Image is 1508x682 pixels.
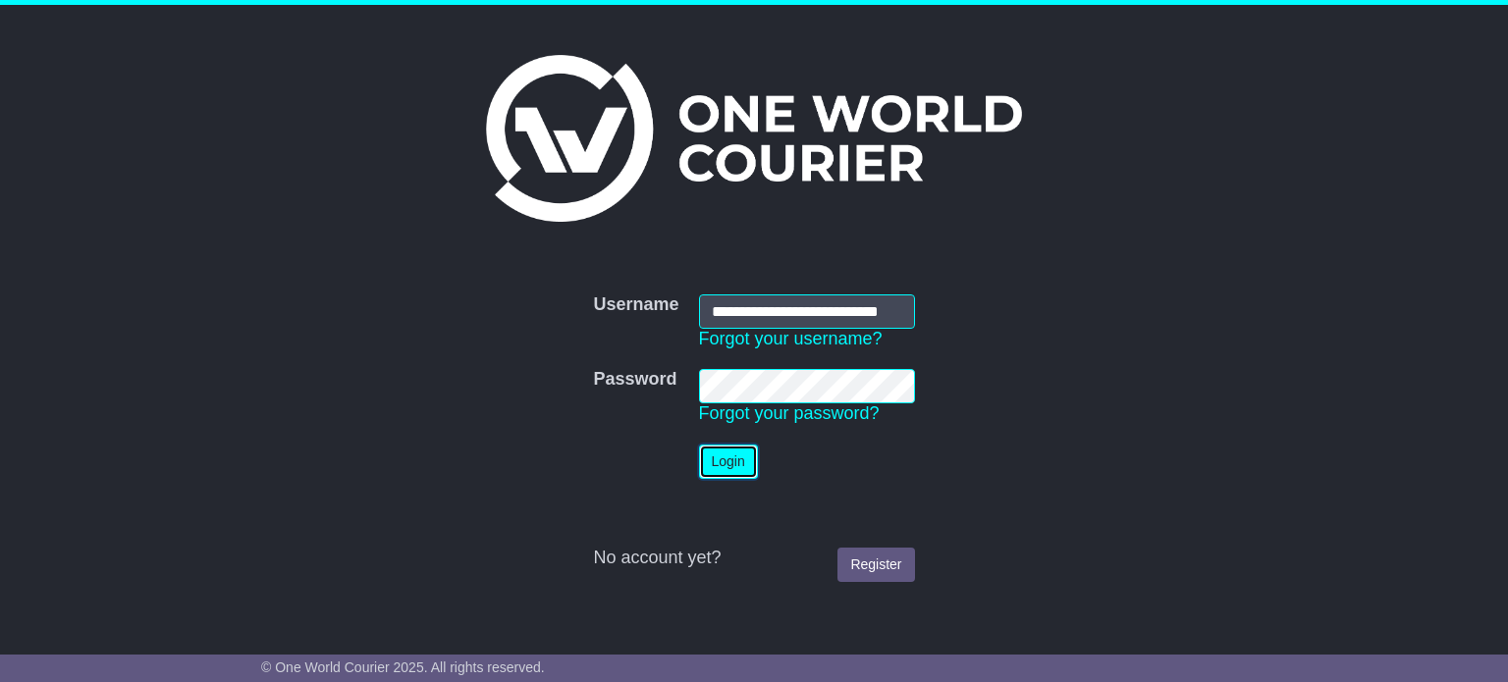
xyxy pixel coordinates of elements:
button: Login [699,445,758,479]
img: One World [486,55,1022,222]
a: Forgot your username? [699,329,883,348]
a: Forgot your password? [699,403,880,423]
a: Register [837,548,914,582]
div: No account yet? [593,548,914,569]
label: Username [593,294,678,316]
label: Password [593,369,676,391]
span: © One World Courier 2025. All rights reserved. [261,659,545,675]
